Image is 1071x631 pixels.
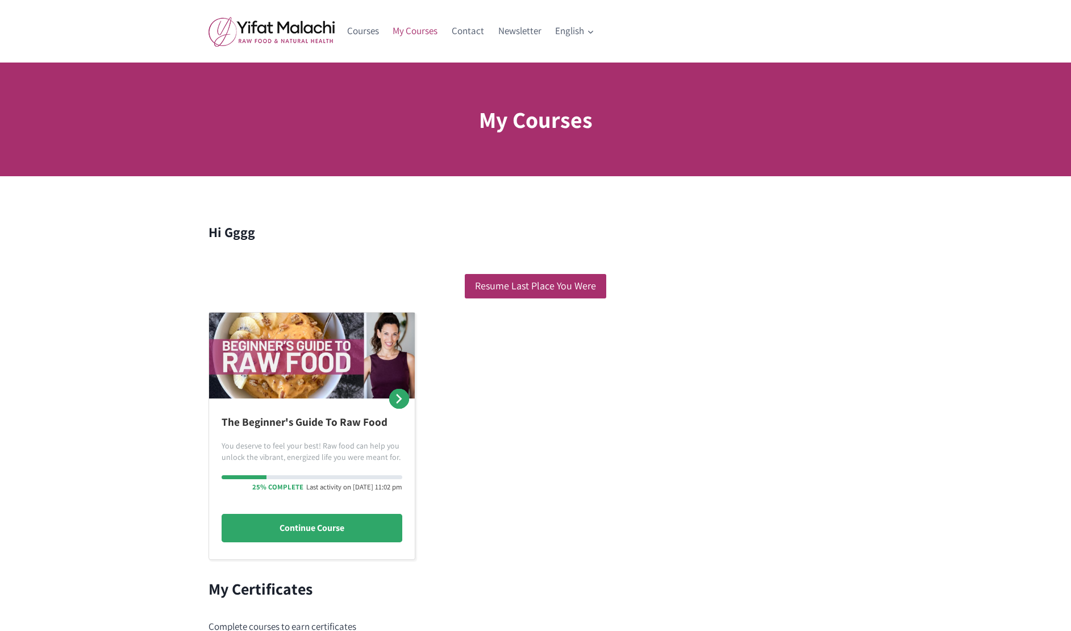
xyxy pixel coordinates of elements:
[340,18,601,45] nav: Primary
[222,414,387,429] a: The Beginner's Guide To Raw Food
[491,18,548,45] a: Newsletter
[479,102,593,136] h1: My Courses
[465,274,606,298] a: Resume Last Place You Were
[209,222,863,242] h3: Hi Gggg
[548,18,601,45] a: English
[445,18,491,45] a: Contact
[306,484,402,491] div: Last activity on [DATE] 11:02 pm
[222,440,402,463] p: You deserve to feel your best! Raw food can help you unlock the vibrant, energized life you were ...
[209,313,415,398] img: The Beginner's Guide To Raw Food
[209,16,335,47] img: yifat_logo41_en.png
[555,23,594,39] span: English
[252,484,303,491] div: 25% Complete
[386,18,445,45] a: My Courses
[222,514,402,542] a: Continue Course: The Beginner's Guide To Raw Food
[340,18,386,45] a: Courses
[209,577,863,601] h2: My Certificates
